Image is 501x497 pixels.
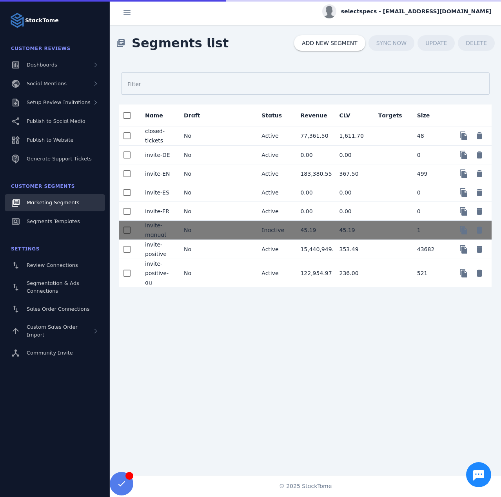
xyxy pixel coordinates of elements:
[27,62,57,68] span: Dashboards
[255,221,294,240] mat-cell: Inactive
[333,183,372,202] mat-cell: 0.00
[322,4,492,18] button: selectspecs - [EMAIL_ADDRESS][DOMAIN_NAME]
[279,482,332,490] span: © 2025 StackTome
[116,38,125,48] mat-icon: library_books
[333,221,372,240] mat-cell: 45.19
[178,126,216,146] mat-cell: No
[456,147,472,163] button: Copy
[11,184,75,189] span: Customer Segments
[411,240,450,259] mat-cell: 43682
[255,164,294,183] mat-cell: Active
[5,257,105,274] a: Review Connections
[294,259,333,287] mat-cell: 122,954.97
[294,202,333,221] mat-cell: 0.00
[27,350,73,356] span: Community Invite
[302,40,358,46] span: ADD NEW SEGMENT
[5,150,105,167] a: Generate Support Tickets
[178,183,216,202] mat-cell: No
[300,112,327,119] div: Revenue
[294,164,333,183] mat-cell: 183,380.55
[139,146,178,164] mat-cell: invite-DE
[9,13,25,28] img: Logo image
[27,280,79,294] span: Segmentation & Ads Connections
[127,81,141,87] mat-label: Filter
[456,128,472,144] button: Copy
[300,112,334,119] div: Revenue
[333,126,372,146] mat-cell: 1,611.70
[456,185,472,200] button: Copy
[472,166,487,182] button: Delete
[178,164,216,183] mat-cell: No
[125,27,235,59] span: Segments list
[139,126,178,146] mat-cell: closed-tickets
[27,118,85,124] span: Publish to Social Media
[255,183,294,202] mat-cell: Active
[139,240,178,259] mat-cell: invite-positive
[255,240,294,259] mat-cell: Active
[322,4,336,18] img: profile.jpg
[255,202,294,221] mat-cell: Active
[456,222,472,238] button: Copy
[411,202,450,221] mat-cell: 0
[5,131,105,149] a: Publish to Website
[5,276,105,299] a: Segmentation & Ads Connections
[184,112,207,119] div: Draft
[5,344,105,362] a: Community Invite
[333,240,372,259] mat-cell: 353.49
[456,265,472,281] button: Copy
[178,221,216,240] mat-cell: No
[333,164,372,183] mat-cell: 367.50
[411,146,450,164] mat-cell: 0
[411,183,450,202] mat-cell: 0
[294,126,333,146] mat-cell: 77,361.50
[472,265,487,281] button: Delete
[5,194,105,211] a: Marketing Segments
[294,240,333,259] mat-cell: 15,440,949.00
[333,146,372,164] mat-cell: 0.00
[417,112,430,119] div: Size
[178,259,216,287] mat-cell: No
[261,112,282,119] div: Status
[27,99,91,105] span: Setup Review Invitations
[27,81,67,86] span: Social Mentions
[456,241,472,257] button: Copy
[27,324,78,338] span: Custom Sales Order Import
[411,126,450,146] mat-cell: 48
[5,213,105,230] a: Segments Templates
[139,259,178,287] mat-cell: invite-positive-au
[339,112,358,119] div: CLV
[27,306,89,312] span: Sales Order Connections
[411,164,450,183] mat-cell: 499
[456,203,472,219] button: Copy
[27,137,73,143] span: Publish to Website
[411,259,450,287] mat-cell: 521
[139,183,178,202] mat-cell: invite-ES
[5,301,105,318] a: Sales Order Connections
[11,246,40,252] span: Settings
[139,202,178,221] mat-cell: invite-FR
[184,112,200,119] div: Draft
[472,241,487,257] button: Delete
[27,262,78,268] span: Review Connections
[255,259,294,287] mat-cell: Active
[294,35,365,51] button: ADD NEW SEGMENT
[341,7,492,16] span: selectspecs - [EMAIL_ADDRESS][DOMAIN_NAME]
[145,112,170,119] div: Name
[294,146,333,164] mat-cell: 0.00
[25,16,59,25] strong: StackTome
[472,147,487,163] button: Delete
[145,112,163,119] div: Name
[411,221,450,240] mat-cell: 1
[333,202,372,221] mat-cell: 0.00
[139,221,178,240] mat-cell: invite-manual
[472,222,487,238] button: Delete
[294,183,333,202] mat-cell: 0.00
[472,128,487,144] button: Delete
[339,112,350,119] div: CLV
[255,146,294,164] mat-cell: Active
[139,164,178,183] mat-cell: invite-EN
[417,112,437,119] div: Size
[27,156,92,162] span: Generate Support Tickets
[294,221,333,240] mat-cell: 45.19
[27,200,79,205] span: Marketing Segments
